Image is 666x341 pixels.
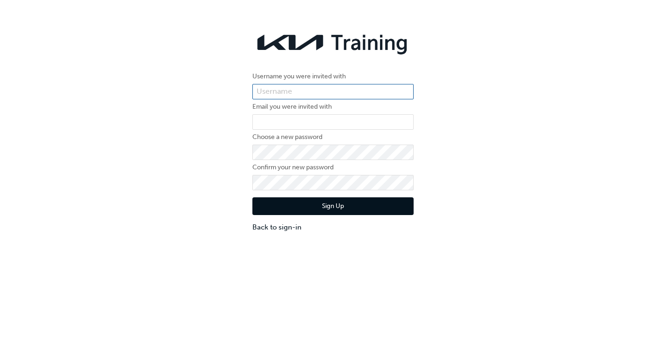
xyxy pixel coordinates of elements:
label: Choose a new password [252,132,414,143]
label: Email you were invited with [252,101,414,112]
button: Sign Up [252,197,414,215]
label: Username you were invited with [252,71,414,82]
img: kia-training [252,28,414,57]
input: Username [252,84,414,100]
label: Confirm your new password [252,162,414,173]
a: Back to sign-in [252,222,414,233]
